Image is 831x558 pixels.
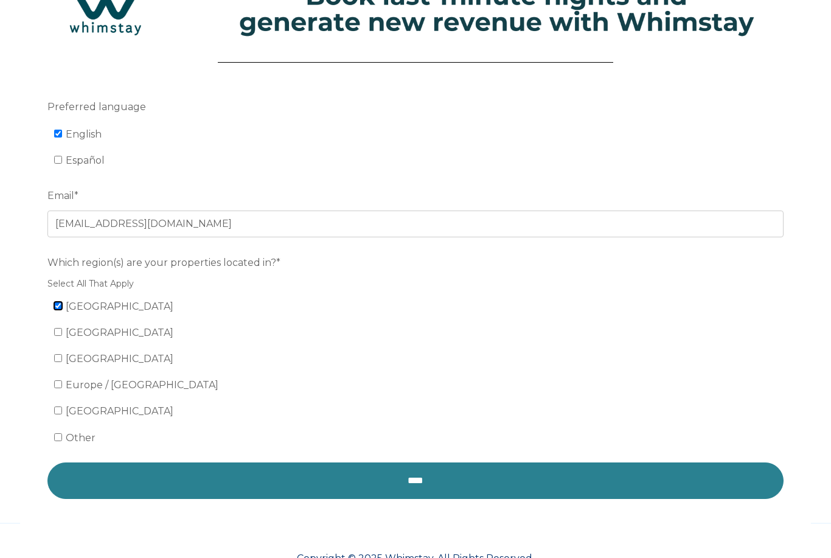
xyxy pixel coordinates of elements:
input: [GEOGRAPHIC_DATA] [54,328,62,336]
span: Other [66,432,96,444]
input: Other [54,433,62,441]
span: Email [47,186,74,205]
input: [GEOGRAPHIC_DATA] [54,302,62,310]
span: [GEOGRAPHIC_DATA] [66,301,173,312]
span: Preferred language [47,97,146,116]
input: Europe / [GEOGRAPHIC_DATA] [54,380,62,388]
input: Español [54,156,62,164]
input: [GEOGRAPHIC_DATA] [54,354,62,362]
input: English [54,130,62,138]
span: [GEOGRAPHIC_DATA] [66,405,173,417]
span: Europe / [GEOGRAPHIC_DATA] [66,379,218,391]
input: [GEOGRAPHIC_DATA] [54,406,62,414]
span: Español [66,155,105,166]
legend: Select All That Apply [47,277,784,290]
span: Which region(s) are your properties located in?* [47,253,280,272]
span: [GEOGRAPHIC_DATA] [66,353,173,364]
span: English [66,128,102,140]
span: [GEOGRAPHIC_DATA] [66,327,173,338]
